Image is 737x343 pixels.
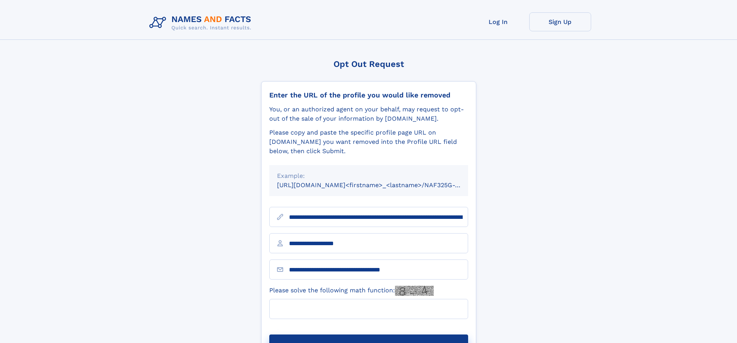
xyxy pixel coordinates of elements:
[261,59,476,69] div: Opt Out Request
[146,12,258,33] img: Logo Names and Facts
[277,181,483,189] small: [URL][DOMAIN_NAME]<firstname>_<lastname>/NAF325G-xxxxxxxx
[269,286,434,296] label: Please solve the following math function:
[269,128,468,156] div: Please copy and paste the specific profile page URL on [DOMAIN_NAME] you want removed into the Pr...
[467,12,529,31] a: Log In
[269,105,468,123] div: You, or an authorized agent on your behalf, may request to opt-out of the sale of your informatio...
[277,171,460,181] div: Example:
[269,91,468,99] div: Enter the URL of the profile you would like removed
[529,12,591,31] a: Sign Up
